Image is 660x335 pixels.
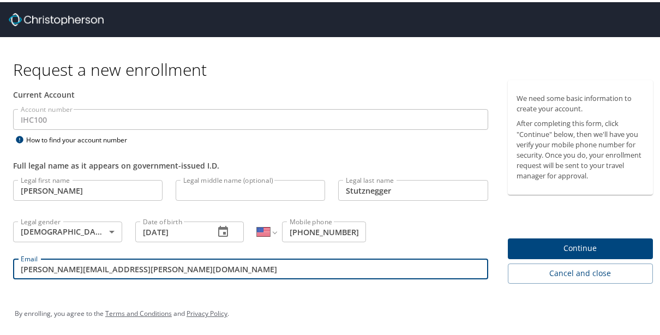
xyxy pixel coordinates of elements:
[517,265,644,278] span: Cancel and close
[517,116,644,179] p: After completing this form, click "Continue" below, then we'll have you verify your mobile phone ...
[187,307,227,316] a: Privacy Policy
[9,11,104,24] img: cbt logo
[13,131,149,145] div: How to find your account number
[105,307,172,316] a: Terms and Conditions
[517,91,644,112] p: We need some basic information to create your account.
[282,219,366,240] input: Enter phone number
[13,87,488,98] div: Current Account
[13,158,488,169] div: Full legal name as it appears on government-issued I.D.
[508,261,653,282] button: Cancel and close
[13,219,122,240] div: [DEMOGRAPHIC_DATA]
[508,236,653,258] button: Continue
[135,219,206,240] input: MM/DD/YYYY
[15,298,653,325] div: By enrolling, you agree to the and .
[517,240,644,253] span: Continue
